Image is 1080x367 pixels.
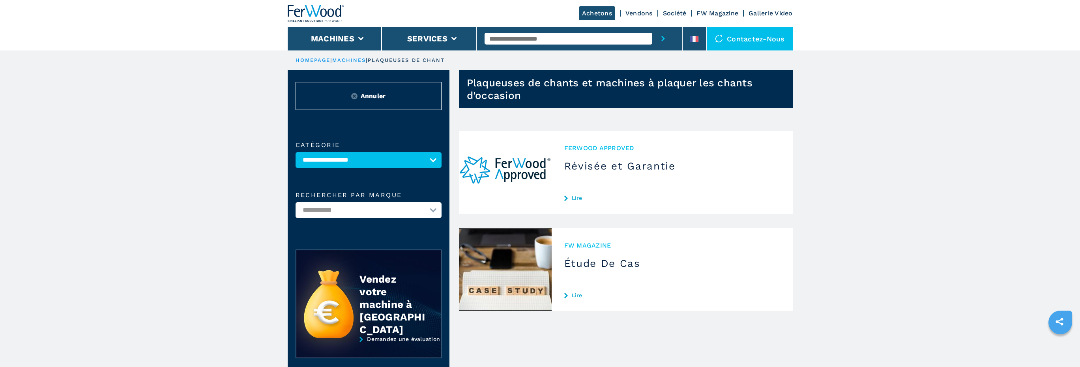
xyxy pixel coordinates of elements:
[459,131,552,214] img: Révisée et Garantie
[332,57,366,63] a: machines
[564,160,780,172] h3: Révisée et Garantie
[296,57,331,63] a: HOMEPAGE
[359,273,425,336] div: Vendez votre machine à [GEOGRAPHIC_DATA]
[663,9,687,17] a: Société
[459,228,552,311] img: Étude De Cas
[361,91,386,101] span: Annuler
[696,9,738,17] a: FW Magazine
[707,27,793,50] div: Contactez-nous
[564,257,780,270] h3: Étude De Cas
[330,57,332,63] span: |
[625,9,653,17] a: Vendons
[351,93,358,99] img: Reset
[467,76,793,102] h1: Plaqueuses de chants et machines à plaquer les chants d'occasion
[1046,332,1074,361] iframe: Chat
[407,34,447,43] button: Services
[296,336,442,364] a: Demandez une évaluation
[296,192,442,198] label: Rechercher par marque
[564,195,780,201] a: Lire
[296,82,442,110] button: ResetAnnuler
[288,5,344,22] img: Ferwood
[368,57,445,64] p: plaqueuses de chant
[579,6,615,20] a: Achetons
[564,292,780,298] a: Lire
[715,35,723,43] img: Contactez-nous
[1050,312,1069,332] a: sharethis
[564,241,780,250] span: FW MAGAZINE
[296,142,442,148] label: catégorie
[366,57,367,63] span: |
[564,143,780,153] span: Ferwood Approved
[652,27,674,50] button: submit-button
[311,34,354,43] button: Machines
[749,9,793,17] a: Gallerie Video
